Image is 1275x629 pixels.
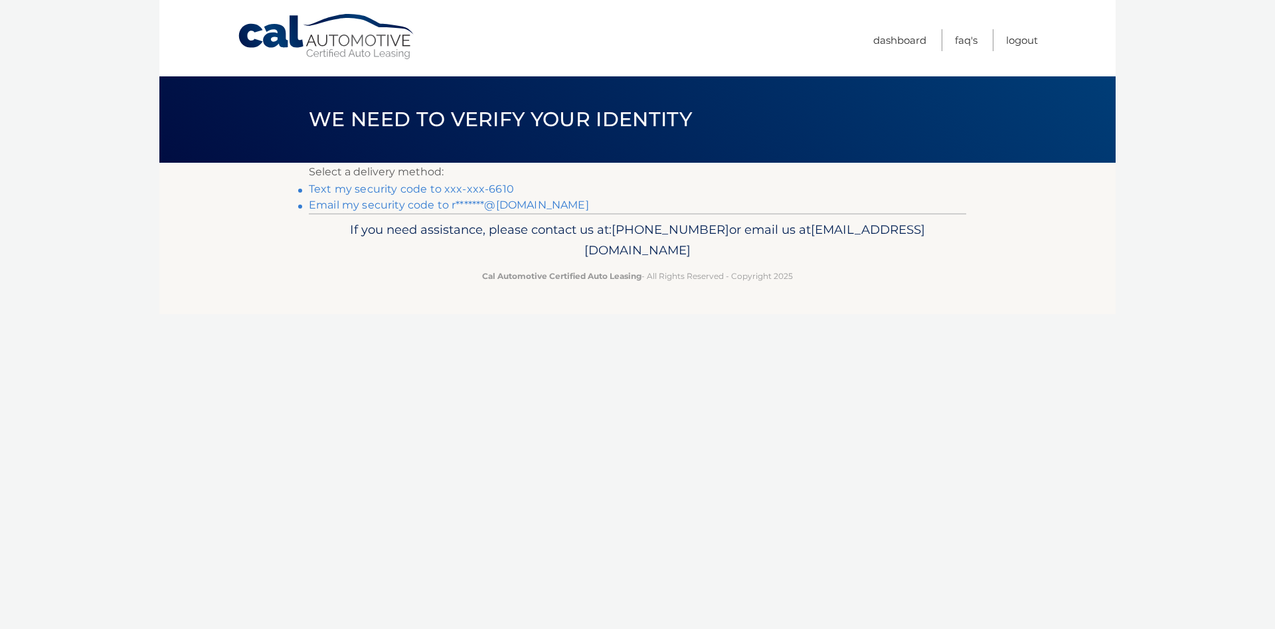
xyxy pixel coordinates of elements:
[1006,29,1038,51] a: Logout
[955,29,977,51] a: FAQ's
[309,183,514,195] a: Text my security code to xxx-xxx-6610
[317,219,958,262] p: If you need assistance, please contact us at: or email us at
[309,199,589,211] a: Email my security code to r*******@[DOMAIN_NAME]
[309,163,966,181] p: Select a delivery method:
[237,13,416,60] a: Cal Automotive
[873,29,926,51] a: Dashboard
[482,271,641,281] strong: Cal Automotive Certified Auto Leasing
[612,222,729,237] span: [PHONE_NUMBER]
[309,107,692,132] span: We need to verify your identity
[317,269,958,283] p: - All Rights Reserved - Copyright 2025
